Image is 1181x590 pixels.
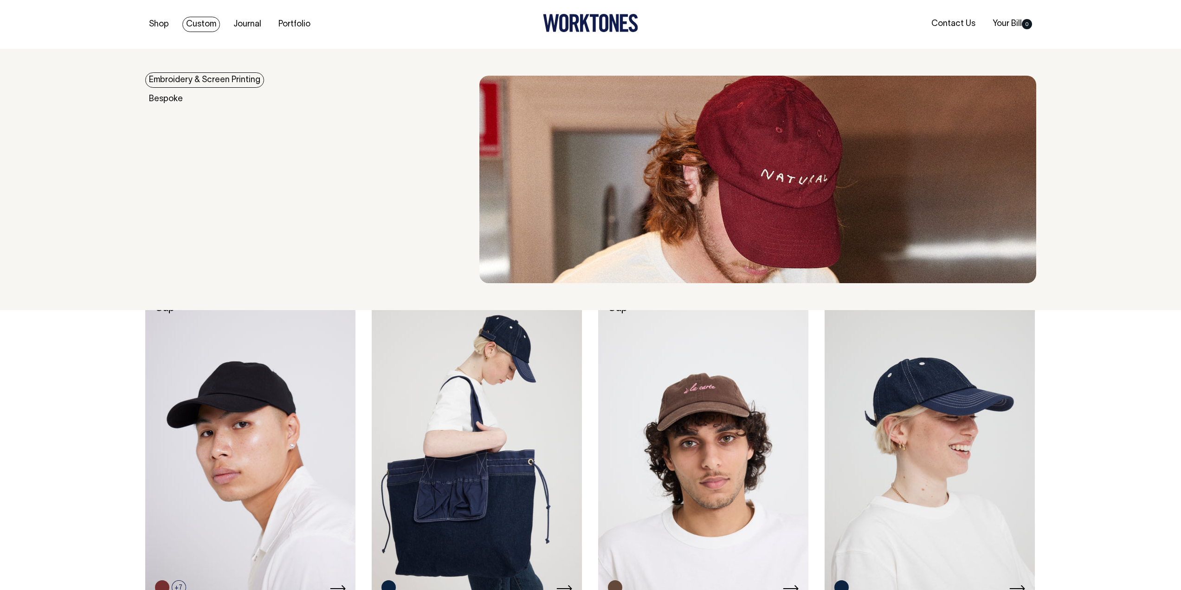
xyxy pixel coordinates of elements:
[275,17,314,32] a: Portfolio
[1022,19,1032,29] span: 0
[989,16,1036,32] a: Your Bill0
[145,72,264,88] a: Embroidery & Screen Printing
[145,91,187,107] a: Bespoke
[928,16,979,32] a: Contact Us
[479,76,1036,283] img: embroidery & Screen Printing
[230,17,265,32] a: Journal
[182,17,220,32] a: Custom
[145,17,173,32] a: Shop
